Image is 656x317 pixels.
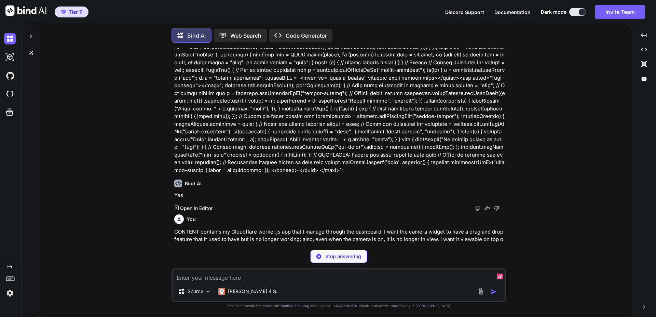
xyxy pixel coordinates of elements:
[230,31,261,40] p: Web Search
[595,5,645,19] button: Invite Team
[490,288,497,295] img: icon
[174,191,505,199] p: Yes
[477,288,485,295] img: attachment
[4,33,16,44] img: darkChat
[494,206,500,211] img: dislike
[4,287,16,299] img: settings
[4,70,16,81] img: githubDark
[180,205,213,212] p: Open in Editor
[484,206,490,211] img: like
[4,88,16,100] img: cloudideIcon
[445,9,484,15] span: Discord Support
[5,5,46,16] img: Bind AI
[61,10,66,14] img: premium
[172,303,506,308] p: Bind can provide inaccurate information, including about people. Always double-check its answers....
[205,289,211,294] img: Pick Models
[286,31,327,40] p: Code Generator
[188,288,203,295] p: Source
[475,206,480,211] img: copy
[228,288,279,295] p: [PERSON_NAME] 4 S..
[541,9,566,15] span: Dark mode
[494,9,531,15] span: Documentation
[69,9,82,15] span: Tier 7
[185,180,202,187] h6: Bind AI
[218,288,225,295] img: Claude 4 Sonnet
[187,216,196,223] h6: You
[4,51,16,63] img: darkAi-studio
[174,228,505,259] p: CONTENT contains my Cloudflare worker.js app that I manage through the dashboard. I want the came...
[187,31,206,40] p: Bind AI
[494,9,531,16] button: Documentation
[445,9,484,16] button: Discord Support
[325,253,361,260] p: Stop answering
[55,6,88,17] button: premiumTier 7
